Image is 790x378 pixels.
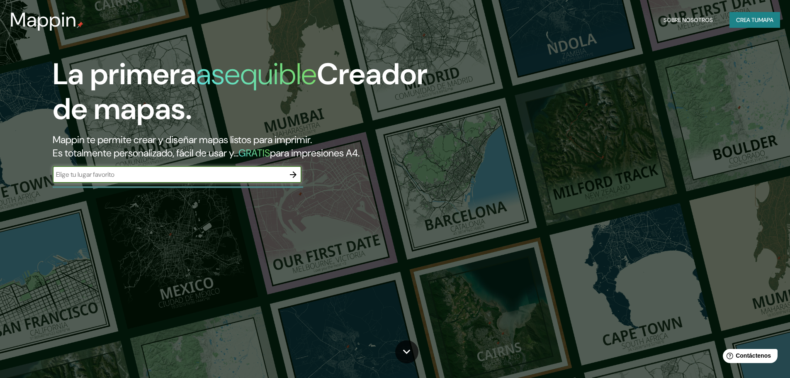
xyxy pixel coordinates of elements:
[53,55,196,93] font: La primera
[10,7,77,33] font: Mappin
[53,55,428,128] font: Creador de mapas.
[736,16,758,24] font: Crea tu
[729,12,780,28] button: Crea tumapa
[664,16,713,24] font: Sobre nosotros
[77,22,83,28] img: pin de mapeo
[53,146,238,159] font: Es totalmente personalizado, fácil de usar y...
[53,133,312,146] font: Mappin te permite crear y diseñar mapas listos para imprimir.
[660,12,716,28] button: Sobre nosotros
[758,16,773,24] font: mapa
[716,346,781,369] iframe: Lanzador de widgets de ayuda
[238,146,270,159] font: GRATIS
[53,170,285,179] input: Elige tu lugar favorito
[270,146,360,159] font: para impresiones A4.
[196,55,317,93] font: asequible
